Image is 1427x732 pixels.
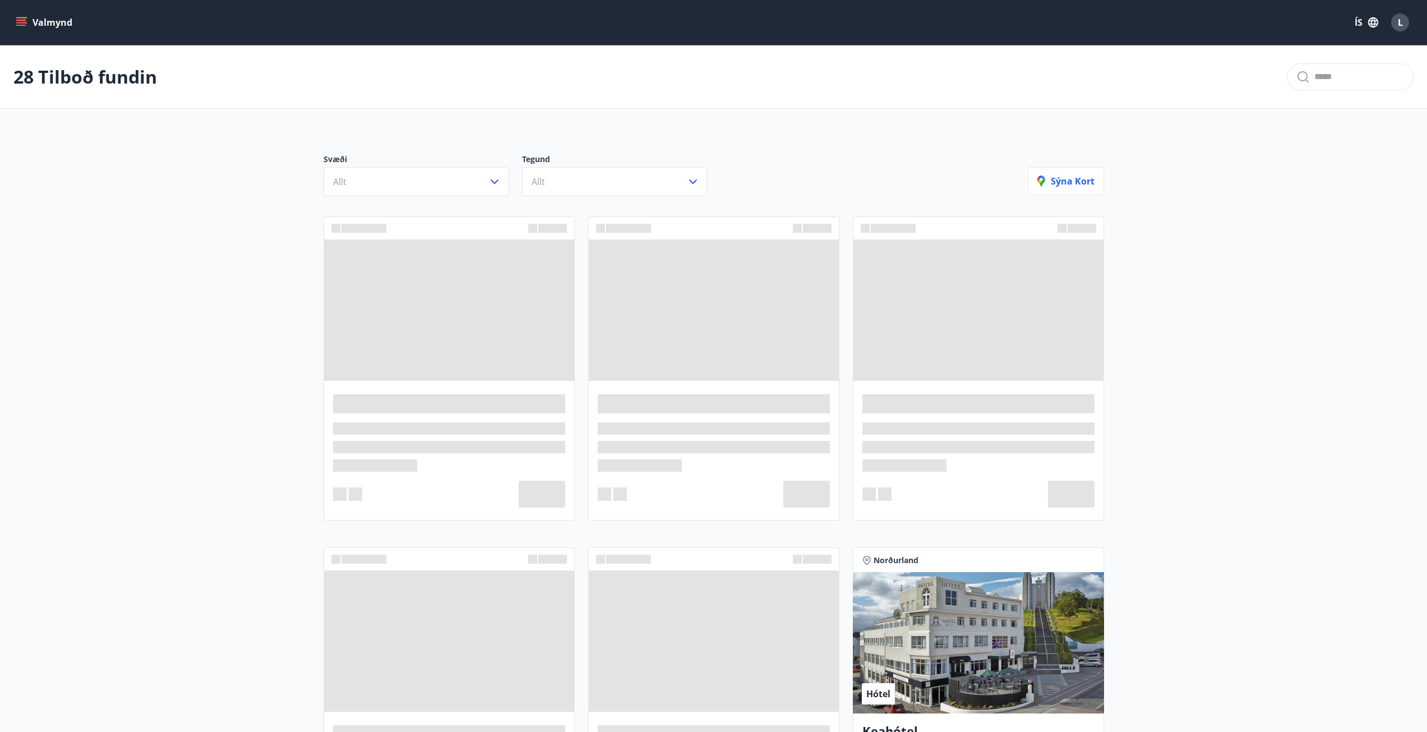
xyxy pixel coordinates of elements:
button: Allt [522,167,707,196]
span: L [1398,16,1403,29]
p: Sýna kort [1037,175,1095,187]
span: Norðurland [874,555,918,566]
p: Svæði [324,154,522,167]
button: Sýna kort [1028,167,1104,195]
button: ÍS [1349,12,1384,33]
p: 28 Tilboð fundin [13,65,157,89]
span: Hótel [866,688,890,700]
button: Allt [324,167,509,196]
span: Allt [532,176,545,188]
p: Tegund [522,154,721,167]
button: L [1387,9,1414,36]
button: menu [13,12,77,33]
span: Allt [333,176,347,188]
